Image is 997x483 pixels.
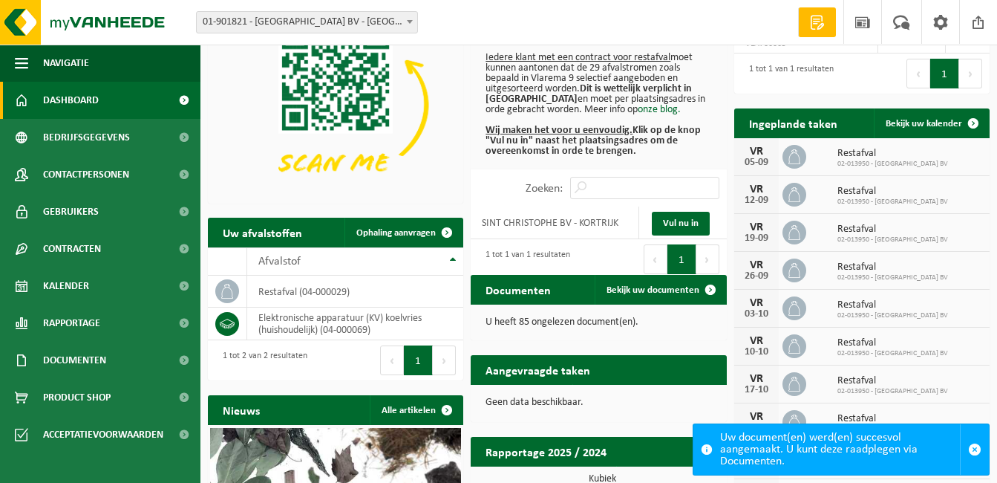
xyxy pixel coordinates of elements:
[43,230,101,268] span: Contracten
[742,146,771,158] div: VR
[208,395,275,424] h2: Nieuws
[742,271,771,282] div: 26-09
[486,22,711,157] p: moet kunnen aantonen dat de 29 afvalstromen zoals bepaald in Vlarema 9 selectief aangeboden en ui...
[652,212,710,236] a: Vul nu in
[667,244,696,274] button: 1
[486,125,632,136] u: Wij maken het voor u eenvoudig.
[837,311,948,320] span: 02-013950 - [GEOGRAPHIC_DATA] BV
[595,275,725,305] a: Bekijk uw documenten
[43,379,111,416] span: Product Shop
[43,193,99,230] span: Gebruikers
[433,346,456,375] button: Next
[742,385,771,395] div: 17-10
[43,45,89,82] span: Navigatie
[196,11,418,33] span: 01-901821 - SINT CHRISTOPHE BV - KORTRIJK
[837,148,948,160] span: Restafval
[874,108,988,138] a: Bekijk uw kalender
[837,273,948,282] span: 02-013950 - [GEOGRAPHIC_DATA] BV
[43,305,100,342] span: Rapportage
[247,276,463,308] td: restafval (04-000029)
[837,224,948,236] span: Restafval
[43,416,163,453] span: Acceptatievoorwaarden
[258,256,301,268] span: Afvalstof
[720,424,960,475] div: Uw document(en) werd(en) succesvol aangemaakt. U kunt deze raadplegen via Documenten.
[837,198,948,207] span: 02-013950 - [GEOGRAPHIC_DATA] BV
[742,373,771,385] div: VR
[370,395,462,425] a: Alle artikelen
[742,195,771,206] div: 12-09
[742,259,771,271] div: VR
[837,387,948,396] span: 02-013950 - [GEOGRAPHIC_DATA] BV
[837,413,948,425] span: Restafval
[344,218,462,247] a: Ophaling aanvragen
[486,83,692,105] b: Dit is wettelijk verplicht in [GEOGRAPHIC_DATA]
[742,184,771,195] div: VR
[208,9,463,201] img: Download de VHEPlus App
[404,346,433,375] button: 1
[742,411,771,423] div: VR
[837,236,948,244] span: 02-013950 - [GEOGRAPHIC_DATA] BV
[486,125,701,157] b: Klik op de knop "Vul nu in" naast het plaatsingsadres om de overeenkomst in orde te brengen.
[638,104,681,115] a: onze blog.
[486,398,711,408] p: Geen data beschikbaar.
[486,52,670,63] u: Iedere klant met een contract voor restafval
[837,186,948,198] span: Restafval
[471,355,605,384] h2: Aangevraagde taken
[43,156,129,193] span: Contactpersonen
[215,344,307,377] div: 1 tot 2 van 2 resultaten
[380,346,404,375] button: Previous
[607,285,699,295] span: Bekijk uw documenten
[886,119,962,129] span: Bekijk uw kalender
[742,221,771,233] div: VR
[930,59,959,88] button: 1
[471,437,621,466] h2: Rapportage 2025 / 2024
[742,335,771,347] div: VR
[742,57,834,90] div: 1 tot 1 van 1 resultaten
[742,158,771,168] div: 05-09
[742,297,771,309] div: VR
[837,349,948,358] span: 02-013950 - [GEOGRAPHIC_DATA] BV
[959,59,982,88] button: Next
[906,59,930,88] button: Previous
[197,12,417,33] span: 01-901821 - SINT CHRISTOPHE BV - KORTRIJK
[837,337,948,349] span: Restafval
[471,207,638,239] td: SINT CHRISTOPHE BV - KORTRIJK
[742,233,771,244] div: 19-09
[356,228,436,238] span: Ophaling aanvragen
[43,268,89,305] span: Kalender
[837,262,948,273] span: Restafval
[478,243,570,276] div: 1 tot 1 van 1 resultaten
[734,108,852,137] h2: Ingeplande taken
[471,275,566,304] h2: Documenten
[742,423,771,433] div: 24-10
[742,309,771,320] div: 03-10
[696,244,719,274] button: Next
[208,218,317,247] h2: Uw afvalstoffen
[742,347,771,357] div: 10-10
[43,82,99,119] span: Dashboard
[486,317,711,328] p: U heeft 85 ongelezen document(en).
[837,375,948,387] span: Restafval
[43,119,130,156] span: Bedrijfsgegevens
[526,183,563,195] label: Zoeken:
[837,299,948,311] span: Restafval
[247,308,463,340] td: elektronische apparatuur (KV) koelvries (huishoudelijk) (04-000069)
[43,342,106,379] span: Documenten
[837,160,948,169] span: 02-013950 - [GEOGRAPHIC_DATA] BV
[644,244,667,274] button: Previous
